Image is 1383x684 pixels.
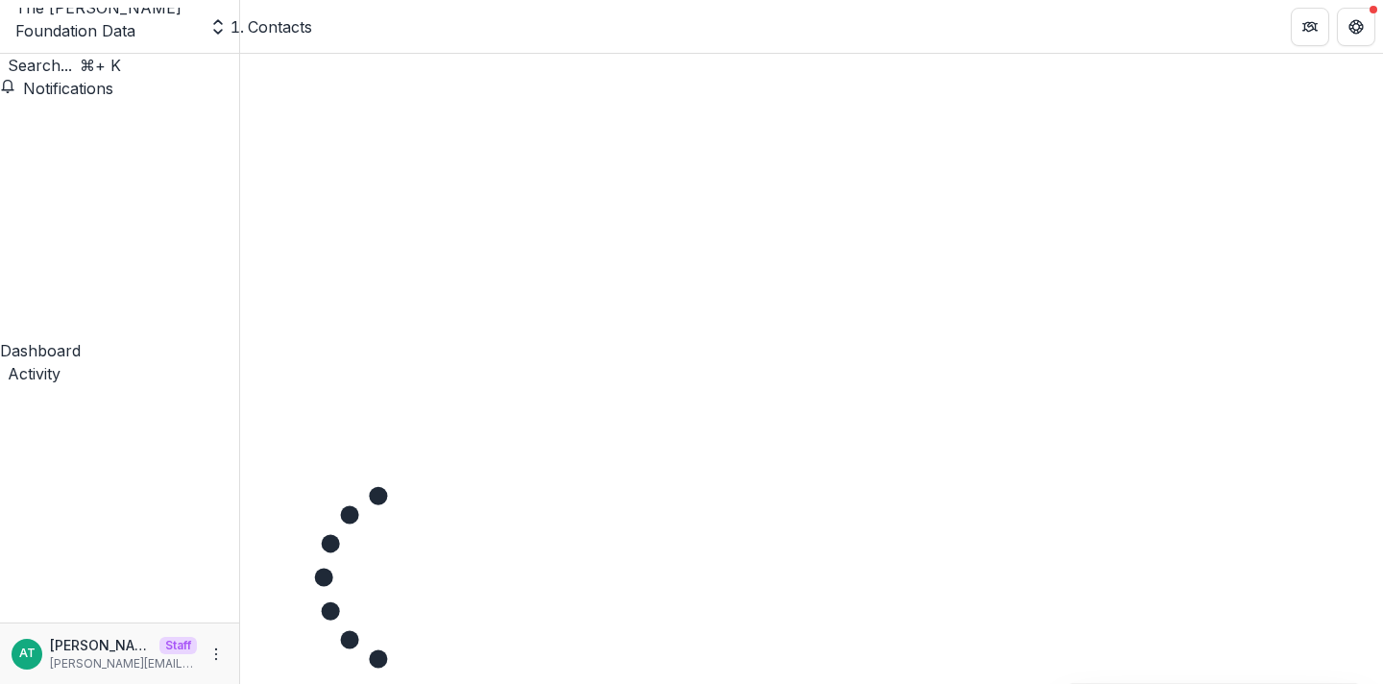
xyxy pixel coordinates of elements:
p: Staff [159,637,197,654]
span: Activity [8,364,61,383]
button: Open entity switcher [205,8,231,46]
button: Get Help [1337,8,1375,46]
div: ⌘ + K [80,54,121,77]
nav: breadcrumb [248,15,312,38]
p: [PERSON_NAME][EMAIL_ADDRESS][DOMAIN_NAME] [50,655,197,672]
button: Partners [1291,8,1329,46]
div: Anna Test [19,647,36,660]
span: Search... [8,56,72,75]
span: Notifications [23,79,113,98]
p: [PERSON_NAME] [50,635,152,655]
button: More [205,643,228,666]
div: Contacts [248,15,312,38]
